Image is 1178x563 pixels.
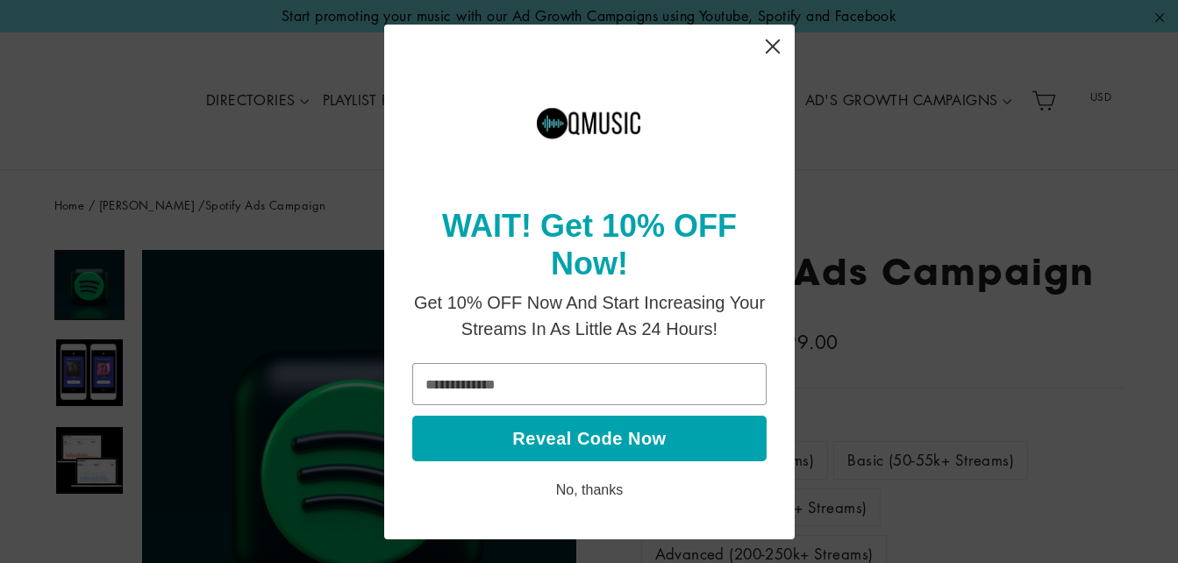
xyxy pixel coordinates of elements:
a: No, thanks [555,481,622,496]
button: Reveal Code Now [412,415,767,460]
strong: WAIT! Get 10% OFF Now! [441,207,745,281]
p: Get 10% OFF Now And Start Increasing Your Streams In As Little As 24 Hours! [412,289,767,342]
div: Close [751,25,795,72]
img: Untitled%20design.png [537,67,642,186]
